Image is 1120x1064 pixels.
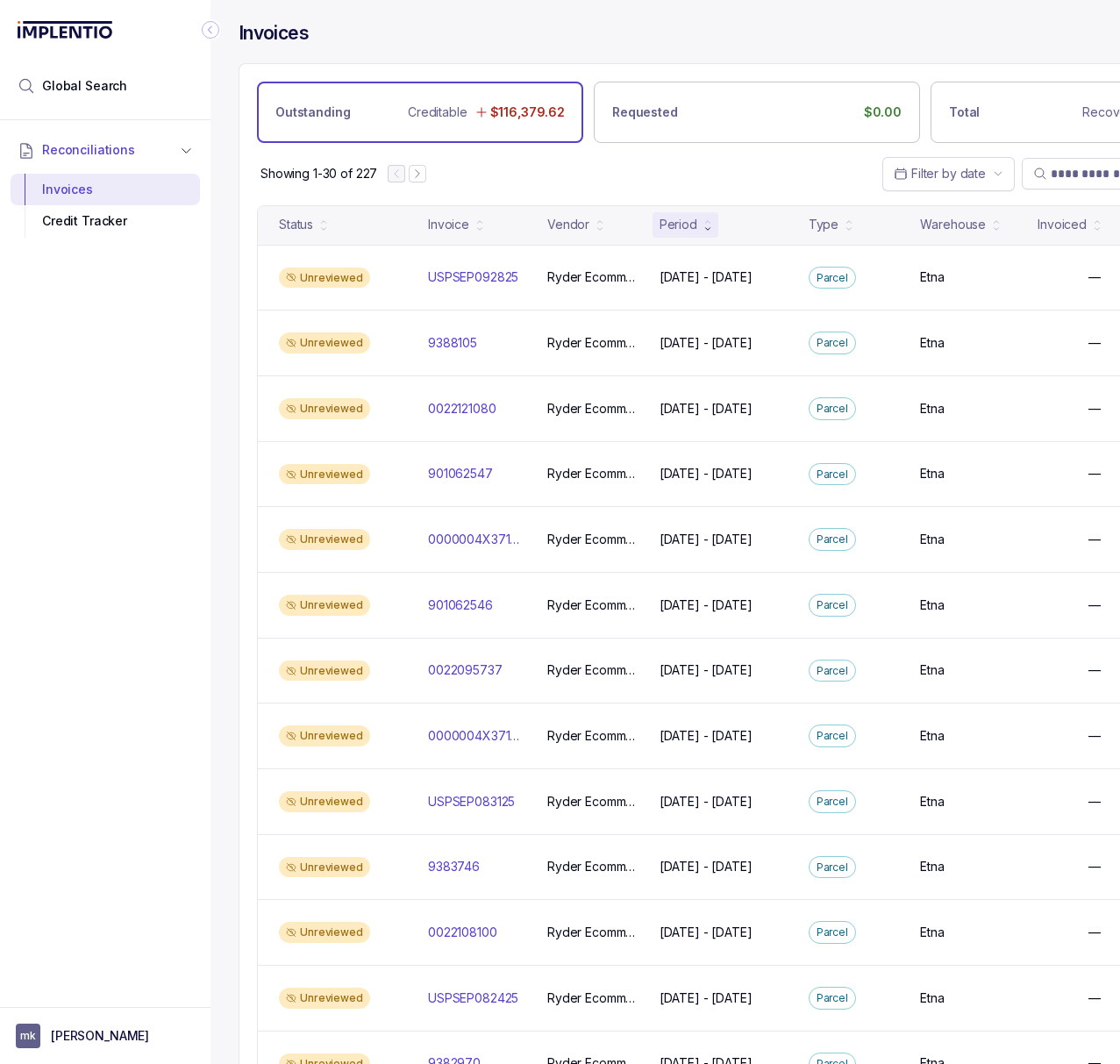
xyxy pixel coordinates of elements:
p: — [1088,989,1101,1007]
div: Credit Tracker [25,205,186,237]
p: Parcel [817,334,848,352]
p: Parcel [817,859,848,876]
p: [PERSON_NAME] [51,1027,149,1045]
p: Etna [920,596,944,614]
p: Creditable [408,104,467,121]
p: Ryder Ecommerce [547,334,638,352]
span: Reconciliations [42,141,135,159]
p: Showing 1-30 of 227 [260,165,377,182]
div: Unreviewed [279,529,370,550]
p: Etna [920,989,944,1007]
div: Unreviewed [279,725,370,746]
div: Unreviewed [279,791,370,812]
p: — [1088,334,1101,352]
p: [DATE] - [DATE] [660,268,753,286]
p: Parcel [817,727,848,745]
div: Unreviewed [279,268,370,289]
p: [DATE] - [DATE] [660,858,753,875]
p: Parcel [817,400,848,418]
p: Ryder Ecommerce [547,727,638,745]
p: 0000004X3713395 [428,531,526,548]
p: 901062547 [428,465,493,482]
div: Unreviewed [279,332,370,353]
p: — [1088,465,1101,482]
p: Parcel [817,596,848,614]
div: Type [809,216,838,233]
p: [DATE] - [DATE] [660,989,753,1007]
p: Ryder Ecommerce [547,858,638,875]
p: Parcel [817,531,848,548]
div: Collapse Icon [200,19,221,40]
p: 0000004X3713355 [428,727,526,745]
search: Date Range Picker [894,165,986,182]
p: Ryder Ecommerce [547,793,638,810]
span: Global Search [42,77,127,95]
p: Parcel [817,662,848,680]
p: [DATE] - [DATE] [660,334,753,352]
p: Ryder Ecommerce [547,465,638,482]
p: USPSEP083125 [428,793,515,810]
p: [DATE] - [DATE] [660,727,753,745]
p: Etna [920,858,944,875]
p: [DATE] - [DATE] [660,924,753,941]
p: 901062546 [428,596,493,614]
div: Invoices [25,174,186,205]
p: Etna [920,400,944,418]
p: [DATE] - [DATE] [660,465,753,482]
div: Invoiced [1038,216,1087,233]
button: Next Page [409,165,426,182]
p: Etna [920,334,944,352]
div: Unreviewed [279,922,370,943]
p: Parcel [817,989,848,1007]
p: [DATE] - [DATE] [660,400,753,418]
p: Requested [612,104,678,121]
p: Parcel [817,793,848,810]
div: Reconciliations [11,170,200,241]
p: $0.00 [864,104,902,121]
p: Ryder Ecommerce [547,400,638,418]
p: Total [949,104,980,121]
p: USPSEP082425 [428,989,518,1007]
div: Period [660,216,697,233]
div: Unreviewed [279,595,370,616]
p: Ryder Ecommerce [547,531,638,548]
button: Reconciliations [11,131,200,169]
p: — [1088,596,1101,614]
div: Warehouse [920,216,986,233]
p: — [1088,924,1101,941]
div: Remaining page entries [260,165,377,182]
p: Etna [920,727,944,745]
div: Unreviewed [279,661,370,682]
p: 0022121080 [428,400,496,418]
p: Ryder Ecommerce [547,596,638,614]
div: Status [279,216,313,233]
p: [DATE] - [DATE] [660,596,753,614]
span: Filter by date [911,166,986,181]
button: User initials[PERSON_NAME] [16,1024,195,1048]
p: 0022108100 [428,924,497,941]
p: Ryder Ecommerce [547,924,638,941]
div: Invoice [428,216,469,233]
p: — [1088,858,1101,875]
p: USPSEP092825 [428,268,518,286]
p: — [1088,661,1101,679]
p: Etna [920,793,944,810]
p: $116,379.62 [490,104,565,121]
p: 0022095737 [428,661,503,679]
p: — [1088,793,1101,810]
div: Unreviewed [279,464,370,485]
p: Etna [920,531,944,548]
p: Parcel [817,466,848,483]
div: Unreviewed [279,857,370,878]
p: [DATE] - [DATE] [660,531,753,548]
p: — [1088,727,1101,745]
p: Ryder Ecommerce [547,661,638,679]
p: — [1088,268,1101,286]
button: Date Range Picker [882,157,1015,190]
p: Outstanding [275,104,350,121]
div: Unreviewed [279,988,370,1009]
p: 9383746 [428,858,480,875]
p: — [1088,531,1101,548]
div: Unreviewed [279,398,370,419]
p: [DATE] - [DATE] [660,661,753,679]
